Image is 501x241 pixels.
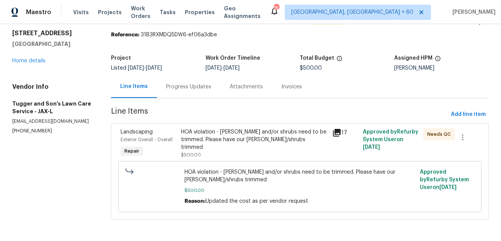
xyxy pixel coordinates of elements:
button: Add line item [448,107,489,122]
span: Add line item [451,110,486,119]
span: Landscaping [121,129,153,135]
span: Maestro [26,8,51,16]
span: [DATE] [224,65,240,71]
div: Progress Updates [166,83,211,91]
span: - [128,65,162,71]
div: Line Items [120,83,148,90]
h5: Tugger and Son's Lawn Care Service - JAX-L [12,100,93,115]
span: [PERSON_NAME] [449,8,496,16]
span: Exterior Overall - Overall [121,137,173,142]
span: Tasks [160,10,176,15]
div: Attachments [230,83,263,91]
h2: [STREET_ADDRESS] [12,29,93,37]
h4: Vendor Info [12,83,93,91]
span: Approved by Refurby System User on [420,169,469,190]
span: [DATE] [206,65,222,71]
h5: [GEOGRAPHIC_DATA] [12,40,93,48]
span: Properties [185,8,215,16]
span: Geo Assignments [224,5,261,20]
span: $500.00 [300,65,322,71]
span: Approved by Refurby System User on [363,129,418,150]
div: 757 [274,5,279,12]
span: [DATE] [439,185,457,190]
span: Updated the cost as per vendor request [206,199,308,204]
span: The hpm assigned to this work order. [435,55,441,65]
span: Visits [73,8,89,16]
h5: Work Order Timeline [206,55,260,61]
h5: Total Budget [300,55,334,61]
span: $500.00 [181,153,201,157]
span: Listed [111,65,162,71]
span: Line Items [111,107,448,122]
span: HOA violation - [PERSON_NAME] and/or shrubs need to be trimmed. Please have our [PERSON_NAME]/shr... [184,168,415,184]
span: Work Orders [131,5,150,20]
span: [GEOGRAPHIC_DATA], [GEOGRAPHIC_DATA] + 60 [291,8,413,16]
span: - [206,65,240,71]
span: [DATE] [363,145,380,150]
span: Needs QC [427,130,454,138]
span: $500.00 [184,187,415,194]
div: HOA violation - [PERSON_NAME] and/or shrubs need to be trimmed. Please have our [PERSON_NAME]/shr... [181,128,328,151]
div: 17 [332,128,358,137]
b: Reference: [111,32,139,37]
p: [PHONE_NUMBER] [12,128,93,134]
span: The total cost of line items that have been proposed by Opendoor. This sum includes line items th... [336,55,343,65]
a: Home details [12,58,46,64]
p: [EMAIL_ADDRESS][DOMAIN_NAME] [12,118,93,125]
div: Invoices [281,83,302,91]
span: [DATE] [128,65,144,71]
span: Repair [121,147,142,155]
div: 31B3RXMDQ5DW6-ef06a3dbe [111,31,489,39]
span: Reason: [184,199,206,204]
span: Projects [98,8,122,16]
h5: Project [111,55,131,61]
h5: Assigned HPM [394,55,432,61]
div: [PERSON_NAME] [394,65,489,71]
span: [DATE] [146,65,162,71]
